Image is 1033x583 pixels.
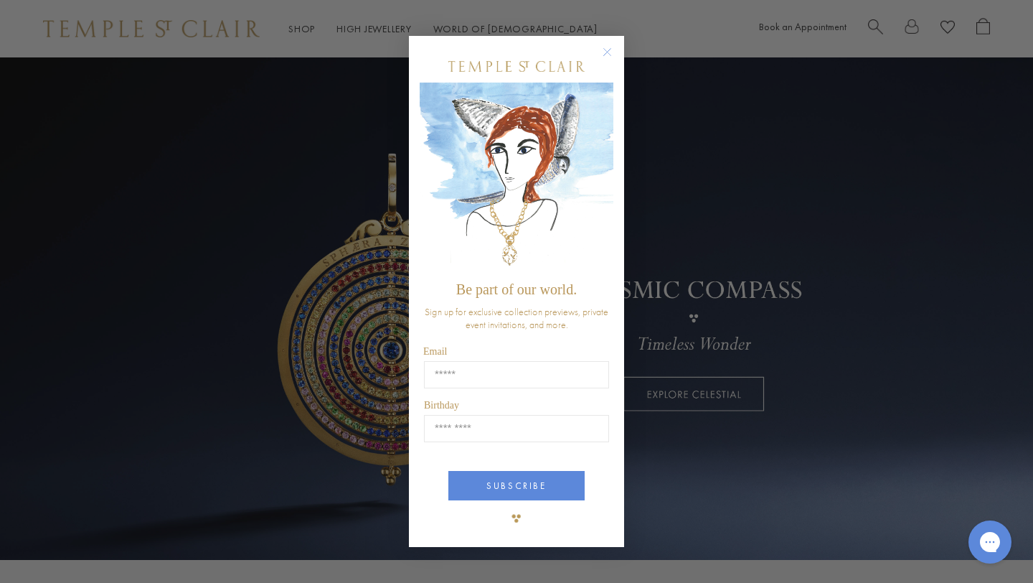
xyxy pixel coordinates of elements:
span: Email [423,346,447,357]
input: Email [424,361,609,388]
span: Sign up for exclusive collection previews, private event invitations, and more. [425,305,608,331]
span: Birthday [424,400,459,411]
button: SUBSCRIBE [448,471,585,500]
span: Be part of our world. [456,281,577,297]
iframe: Gorgias live chat messenger [961,516,1019,569]
img: TSC [502,504,531,533]
img: Temple St. Clair [448,61,585,72]
button: Close dialog [605,50,623,68]
img: c4a9eb12-d91a-4d4a-8ee0-386386f4f338.jpeg [420,83,613,274]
